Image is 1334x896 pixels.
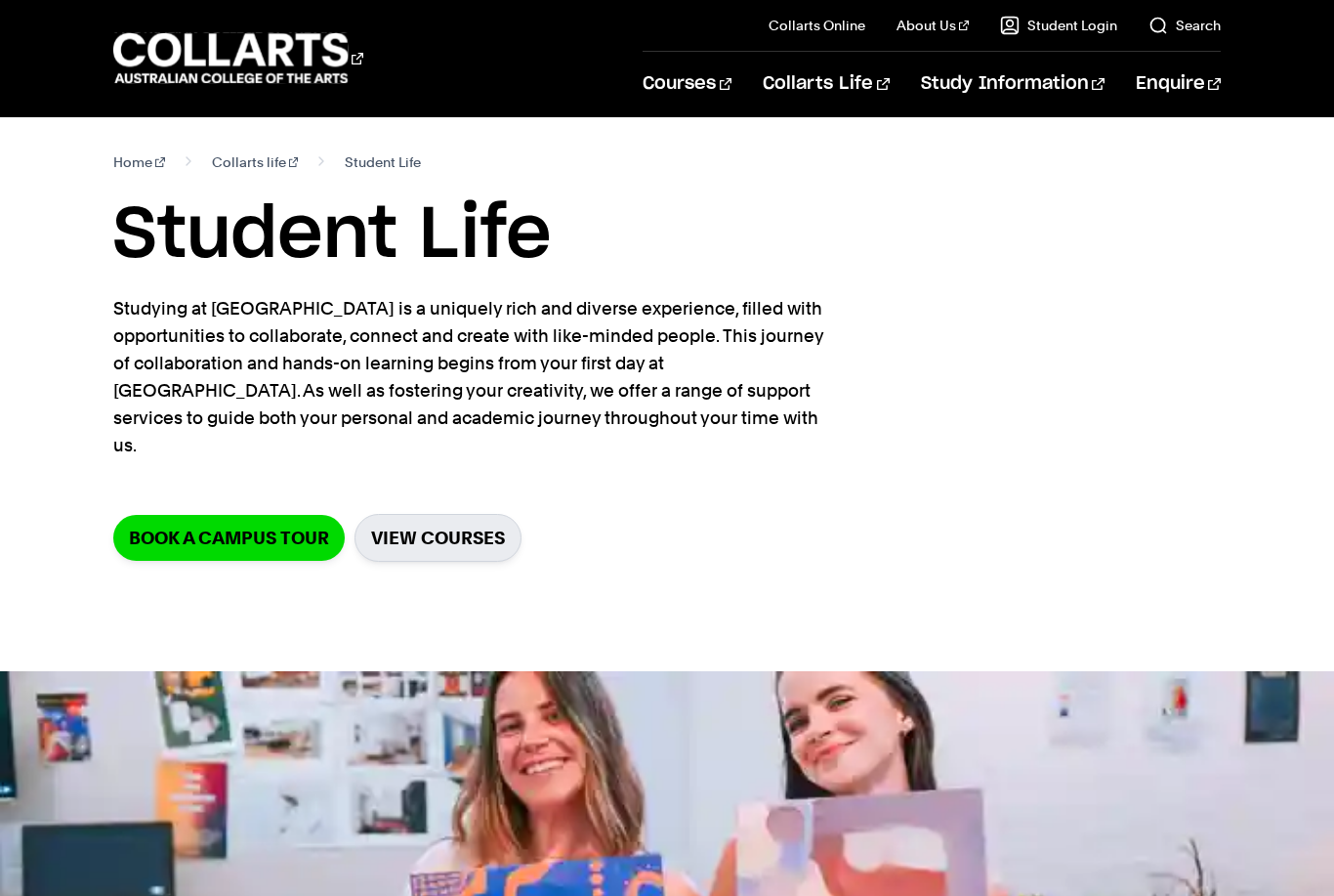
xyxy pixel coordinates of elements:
[896,16,969,35] a: About Us
[113,515,345,561] a: Book a Campus Tour
[113,149,165,176] a: Home
[113,30,363,86] div: Go to homepage
[113,295,826,459] p: Studying at [GEOGRAPHIC_DATA] is a uniquely rich and diverse experience, filled with opportunitie...
[1000,16,1117,35] a: Student Login
[354,514,521,562] a: View Courses
[769,16,865,35] a: Collarts Online
[1136,52,1221,116] a: Enquire
[345,149,421,176] span: Student Life
[113,192,1221,279] h1: Student Life
[643,52,731,116] a: Courses
[1148,16,1221,35] a: Search
[212,149,299,176] a: Collarts life
[921,52,1105,116] a: Study Information
[763,52,889,116] a: Collarts Life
